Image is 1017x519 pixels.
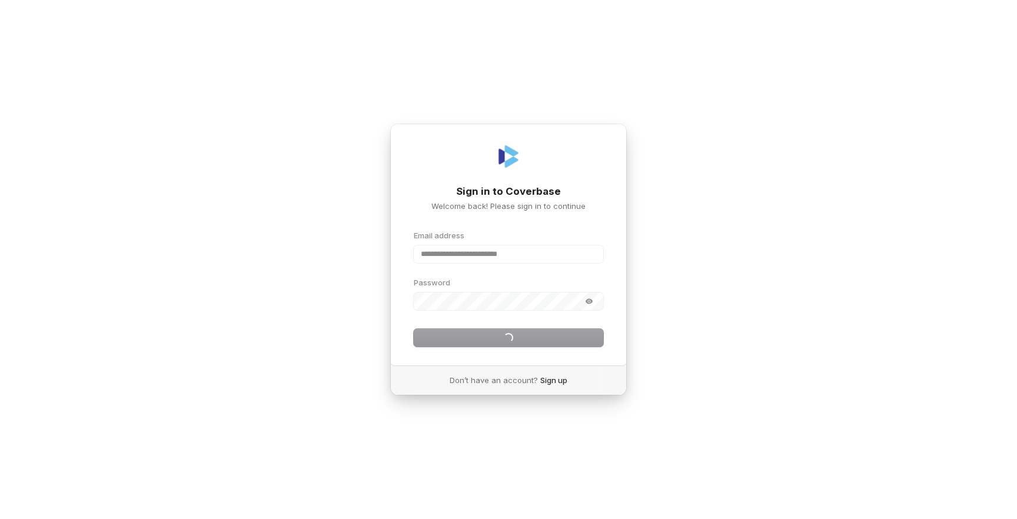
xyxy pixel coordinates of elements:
img: Coverbase [494,142,523,171]
p: Welcome back! Please sign in to continue [414,201,603,211]
span: Don’t have an account? [450,375,538,385]
a: Sign up [540,375,567,385]
h1: Sign in to Coverbase [414,185,603,199]
button: Show password [577,294,601,308]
